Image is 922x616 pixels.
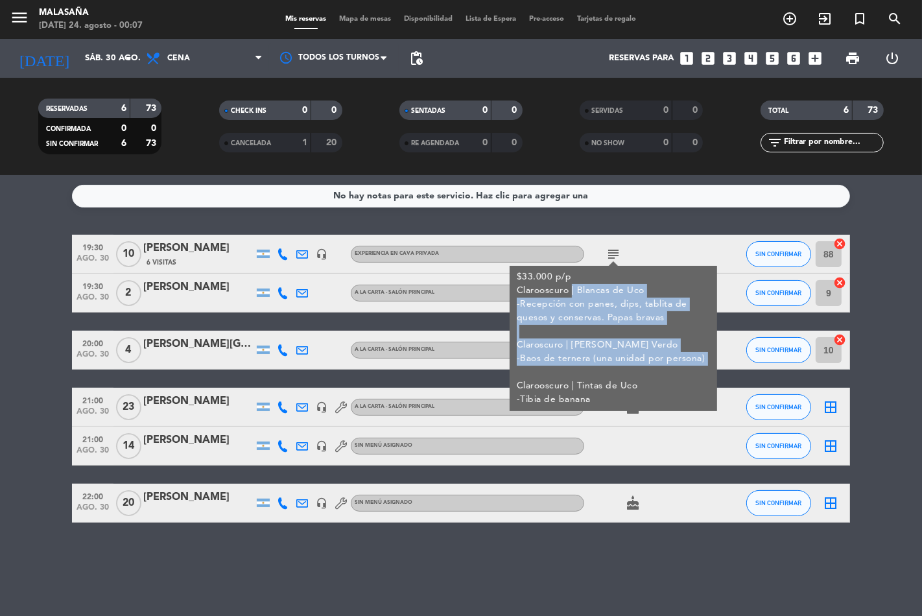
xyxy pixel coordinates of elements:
i: looks_6 [785,50,802,67]
div: [PERSON_NAME] [143,240,254,257]
strong: 73 [868,106,881,115]
span: A LA CARTA - Salón Principal [355,404,434,409]
i: exit_to_app [817,11,833,27]
strong: 0 [663,106,668,115]
span: ago. 30 [77,293,109,308]
i: cancel [833,237,846,250]
i: headset_mic [316,440,327,452]
i: turned_in_not [852,11,868,27]
span: RESERVADAS [46,106,88,112]
div: No hay notas para este servicio. Haz clic para agregar una [334,189,589,204]
span: 21:00 [77,431,109,446]
div: [PERSON_NAME][GEOGRAPHIC_DATA] [143,336,254,353]
i: looks_3 [721,50,738,67]
strong: 0 [482,138,488,147]
span: print [845,51,860,66]
div: Malasaña [39,6,143,19]
strong: 0 [151,124,159,133]
i: cancel [833,333,846,346]
span: Experiencia en Cava Privada [355,251,439,256]
i: looks_one [678,50,695,67]
i: [DATE] [10,44,78,73]
span: SIN CONFIRMAR [756,499,802,506]
i: border_all [823,438,838,454]
span: TOTAL [768,108,788,114]
span: 20 [116,490,141,516]
div: [PERSON_NAME] [143,432,254,449]
span: CONFIRMADA [46,126,91,132]
div: LOG OUT [873,39,913,78]
i: add_circle_outline [782,11,798,27]
strong: 0 [302,106,307,115]
i: looks_5 [764,50,781,67]
strong: 6 [121,139,126,148]
span: SIN CONFIRMAR [756,403,802,410]
button: SIN CONFIRMAR [746,433,811,459]
strong: 0 [331,106,339,115]
i: cake [625,495,641,511]
strong: 0 [663,138,668,147]
span: SERVIDAS [591,108,623,114]
strong: 0 [512,106,520,115]
span: RE AGENDADA [411,140,459,147]
strong: 0 [692,138,700,147]
span: 19:30 [77,278,109,293]
i: cancel [833,276,846,289]
strong: 0 [512,138,520,147]
input: Filtrar por nombre... [783,136,883,150]
span: ago. 30 [77,407,109,422]
div: [PERSON_NAME] [143,279,254,296]
i: headset_mic [316,497,327,509]
div: $33.000 p/p Clarooscuro | Blancas de Uco -Recepción con panes, dips, tablita de quesos y conserva... [517,270,711,407]
i: search [887,11,903,27]
i: filter_list [767,135,783,150]
span: 22:00 [77,488,109,503]
span: 4 [116,337,141,363]
span: 2 [116,280,141,306]
span: A LA CARTA - Salón Principal [355,290,434,295]
span: Pre-acceso [523,16,571,23]
span: 23 [116,394,141,420]
strong: 1 [302,138,307,147]
strong: 6 [121,104,126,113]
button: SIN CONFIRMAR [746,241,811,267]
button: SIN CONFIRMAR [746,337,811,363]
i: power_settings_new [884,51,900,66]
div: [PERSON_NAME] [143,489,254,506]
i: border_all [823,399,838,415]
span: A LA CARTA - Salón Principal [355,347,434,352]
span: pending_actions [408,51,424,66]
span: CHECK INS [231,108,266,114]
i: menu [10,8,29,27]
span: Lista de Espera [460,16,523,23]
span: Sin menú asignado [355,500,412,505]
span: NO SHOW [591,140,624,147]
strong: 73 [146,139,159,148]
span: Mis reservas [279,16,333,23]
button: SIN CONFIRMAR [746,394,811,420]
span: 14 [116,433,141,459]
span: SIN CONFIRMAR [756,250,802,257]
i: headset_mic [316,248,327,260]
span: ago. 30 [77,446,109,461]
span: SENTADAS [411,108,445,114]
i: subject [606,246,621,262]
i: headset_mic [316,401,327,413]
span: 21:00 [77,392,109,407]
div: [PERSON_NAME] [143,393,254,410]
span: SIN CONFIRMAR [756,346,802,353]
span: ago. 30 [77,350,109,365]
span: SIN CONFIRMAR [756,442,802,449]
span: ago. 30 [77,254,109,269]
span: 19:30 [77,239,109,254]
span: ago. 30 [77,503,109,518]
i: looks_two [700,50,716,67]
strong: 0 [692,106,700,115]
i: add_box [807,50,823,67]
div: [DATE] 24. agosto - 00:07 [39,19,143,32]
span: CANCELADA [231,140,271,147]
span: Tarjetas de regalo [571,16,643,23]
strong: 6 [844,106,849,115]
span: Sin menú asignado [355,443,412,448]
strong: 0 [482,106,488,115]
